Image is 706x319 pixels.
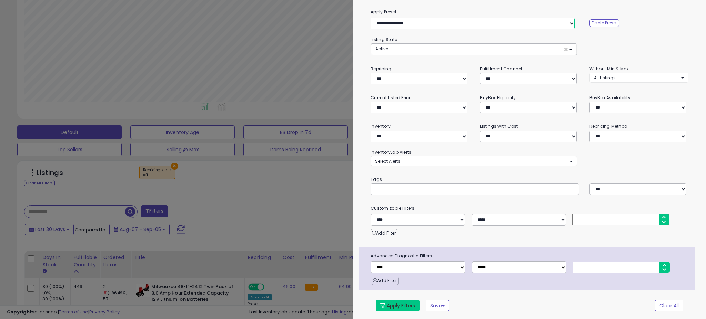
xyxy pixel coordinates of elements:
span: Active [375,46,388,52]
button: Save [426,300,449,311]
button: All Listings [589,73,688,83]
small: Without Min & Max [589,66,629,72]
small: Listing State [371,37,397,42]
button: Active × [371,44,577,55]
button: Select Alerts [371,156,577,166]
small: Customizable Filters [365,205,694,212]
span: All Listings [594,75,616,81]
button: Apply Filters [376,300,420,311]
small: Current Listed Price [371,95,411,101]
label: Apply Preset: [365,8,694,16]
span: Advanced Diagnostic Filters [365,252,695,260]
small: Repricing Method [589,123,628,129]
small: Fulfillment Channel [480,66,522,72]
button: Add Filter [372,277,398,285]
small: BuyBox Availability [589,95,631,101]
small: BuyBox Eligibility [480,95,516,101]
small: Repricing [371,66,391,72]
small: Inventory [371,123,391,129]
small: InventoryLab Alerts [371,149,411,155]
button: Clear All [655,300,683,311]
span: × [564,46,568,53]
button: Delete Preset [589,19,619,27]
small: Listings with Cost [480,123,518,129]
small: Tags [365,176,694,183]
button: Add Filter [371,229,397,237]
span: Select Alerts [375,158,400,164]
